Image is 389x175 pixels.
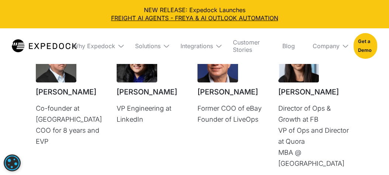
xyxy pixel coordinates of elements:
[180,42,213,50] div: Integrations
[6,6,383,22] div: NEW RELEASE: Expedock Launches
[354,33,377,59] a: Get a Demo
[266,96,389,175] iframe: Chat Widget
[36,86,111,97] h1: [PERSON_NAME]
[67,28,123,64] div: Why Expedock
[197,103,272,125] p: Former COO of eBay Founder of LiveOps
[175,28,221,64] div: Integrations
[135,42,161,50] div: Solutions
[129,28,169,64] div: Solutions
[6,14,383,22] a: FREIGHT AI AGENTS - FREYA & AI OUTLOOK AUTOMATION
[36,103,111,147] p: Co-founder at [GEOGRAPHIC_DATA] COO for 8 years and EVP
[278,86,353,97] h1: [PERSON_NAME]
[313,42,340,50] div: Company
[117,86,192,97] h1: [PERSON_NAME]
[197,86,272,97] h1: [PERSON_NAME]
[73,42,115,50] div: Why Expedock
[227,28,271,64] a: Customer Stories
[276,28,301,64] a: Blog
[117,103,192,125] p: VP Engineering at LinkedIn
[307,28,348,64] div: Company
